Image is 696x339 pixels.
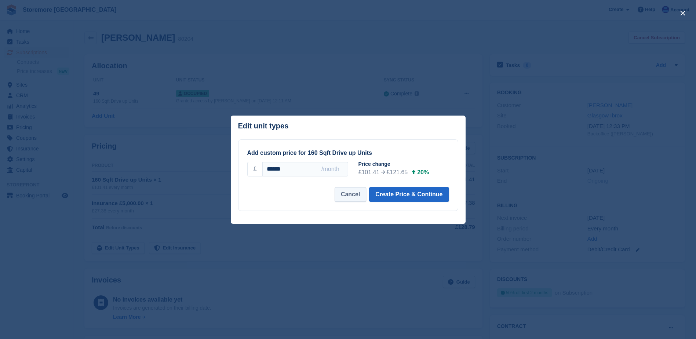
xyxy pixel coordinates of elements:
[386,168,408,177] div: £121.65
[677,7,689,19] button: close
[247,149,449,157] div: Add custom price for 160 Sqft Drive up Units
[358,168,380,177] div: £101.41
[358,160,455,168] div: Price change
[369,187,449,202] button: Create Price & Continue
[335,187,366,202] button: Cancel
[417,168,429,177] div: 20%
[238,122,289,130] p: Edit unit types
